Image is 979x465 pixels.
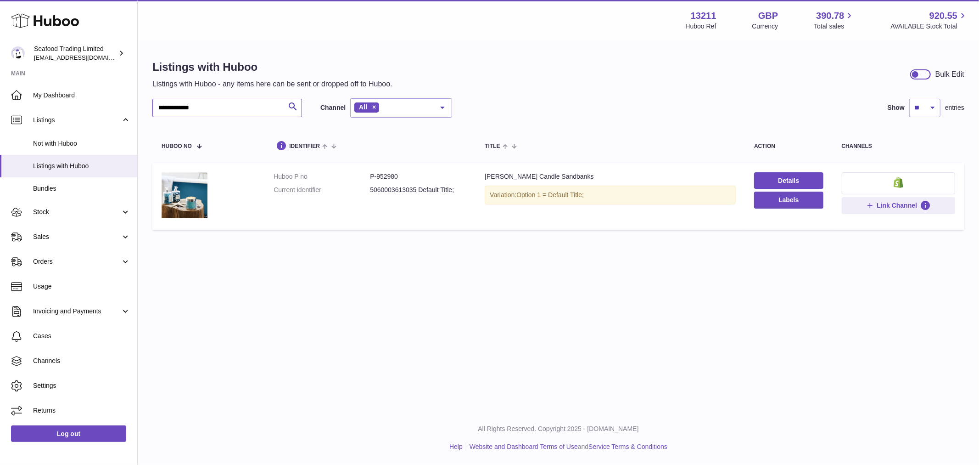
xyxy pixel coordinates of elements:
[33,406,130,415] span: Returns
[945,103,964,112] span: entries
[145,425,972,433] p: All Rights Reserved. Copyright 2025 - [DOMAIN_NAME]
[162,143,192,149] span: Huboo no
[370,186,466,194] dd: 5060003613035 Default Title;
[814,10,855,31] a: 390.78 Total sales
[754,143,823,149] div: action
[152,60,392,74] h1: Listings with Huboo
[816,10,844,22] span: 390.78
[33,232,121,241] span: Sales
[485,143,500,149] span: title
[470,443,578,450] a: Website and Dashboard Terms of Use
[686,22,716,31] div: Huboo Ref
[33,282,130,291] span: Usage
[935,69,964,79] div: Bulk Edit
[466,442,667,451] li: and
[754,172,823,189] a: Details
[588,443,667,450] a: Service Terms & Conditions
[274,186,370,194] dt: Current identifier
[11,425,126,442] a: Log out
[274,172,370,181] dt: Huboo P no
[449,443,463,450] a: Help
[814,22,855,31] span: Total sales
[485,186,736,204] div: Variation:
[33,162,130,170] span: Listings with Huboo
[890,10,968,31] a: 920.55 AVAILABLE Stock Total
[33,184,130,193] span: Bundles
[370,172,466,181] dd: P-952980
[894,177,903,188] img: shopify-small.png
[485,172,736,181] div: [PERSON_NAME] Candle Sandbanks
[152,79,392,89] p: Listings with Huboo - any items here can be sent or dropped off to Huboo.
[289,143,320,149] span: identifier
[33,116,121,125] span: Listings
[929,10,957,22] span: 920.55
[888,103,905,112] label: Show
[162,172,207,218] img: Jill Stein Candle Sandbanks
[33,257,121,266] span: Orders
[33,139,130,148] span: Not with Huboo
[877,201,917,210] span: Link Channel
[516,191,584,198] span: Option 1 = Default Title;
[33,208,121,216] span: Stock
[33,91,130,100] span: My Dashboard
[11,46,25,60] img: internalAdmin-13211@internal.huboo.com
[33,307,121,316] span: Invoicing and Payments
[754,192,823,208] button: Labels
[320,103,346,112] label: Channel
[34,54,135,61] span: [EMAIL_ADDRESS][DOMAIN_NAME]
[842,143,956,149] div: channels
[758,10,778,22] strong: GBP
[890,22,968,31] span: AVAILABLE Stock Total
[842,197,956,214] button: Link Channel
[691,10,716,22] strong: 13211
[752,22,778,31] div: Currency
[34,45,117,62] div: Seafood Trading Limited
[359,103,367,111] span: All
[33,381,130,390] span: Settings
[33,332,130,340] span: Cases
[33,357,130,365] span: Channels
